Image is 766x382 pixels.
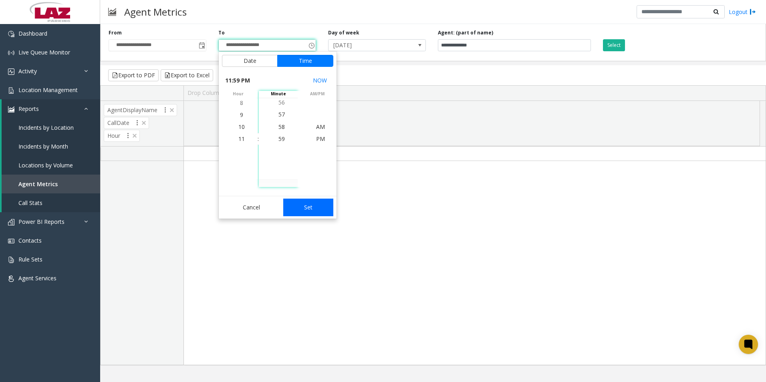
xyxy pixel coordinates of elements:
img: 'icon' [8,31,14,37]
div: : [258,135,259,143]
span: CallDate [104,117,149,129]
span: 58 [278,123,285,130]
span: 8 [240,99,243,107]
span: Location Management [18,86,78,94]
span: Incidents by Month [18,143,68,150]
span: hour [219,91,258,97]
span: 11:59 PM [225,75,250,86]
span: [DATE] [329,40,406,51]
span: Contacts [18,237,42,244]
a: Agent Metrics [2,175,100,193]
img: 'icon' [8,87,14,94]
a: Locations by Volume [2,156,100,175]
span: Reports [18,105,39,113]
span: minute [259,91,298,97]
a: Incidents by Month [2,137,100,156]
label: Day of week [328,29,359,36]
span: 56 [278,99,285,106]
span: Dashboard [18,30,47,37]
span: Hour [104,130,140,142]
span: Live Queue Monitor [18,48,70,56]
span: Incidents by Location [18,124,74,131]
span: 59 [278,135,285,143]
img: 'icon' [8,257,14,263]
span: 9 [240,111,243,119]
img: 'icon' [8,275,14,282]
span: Activity [18,67,37,75]
span: Call Stats [18,199,42,207]
img: 'icon' [8,219,14,225]
button: Date tab [222,55,278,67]
span: AM/PM [298,91,337,97]
a: Reports [2,99,100,118]
button: Export to PDF [108,69,159,81]
span: Agent Metrics [18,180,58,188]
span: 10 [238,123,245,131]
img: 'icon' [8,106,14,113]
button: Time tab [277,55,333,67]
img: 'icon' [8,238,14,244]
h3: Agent Metrics [120,2,191,22]
span: Rule Sets [18,255,42,263]
a: Call Stats [2,193,100,212]
span: Toggle popup [307,40,316,51]
button: Select now [310,73,330,88]
label: From [109,29,122,36]
label: To [218,29,225,36]
span: Agent Services [18,274,56,282]
span: Drop Column Fields Here [187,89,253,97]
span: PM [316,135,325,143]
button: Cancel [222,199,281,216]
img: 'icon' [8,68,14,75]
button: Set [283,199,334,216]
span: Locations by Volume [18,161,73,169]
span: AgentDisplayName [104,104,177,116]
img: pageIcon [108,2,116,22]
a: Incidents by Location [2,118,100,137]
label: Agent: (part of name) [438,29,493,36]
span: Power BI Reports [18,218,65,225]
img: 'icon' [8,50,14,56]
button: Select [603,39,625,51]
span: 57 [278,111,285,118]
span: 11 [238,135,245,143]
span: AM [316,123,325,131]
a: Logout [729,8,756,16]
span: Toggle popup [197,40,206,51]
img: logout [750,8,756,16]
button: Export to Excel [161,69,213,81]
